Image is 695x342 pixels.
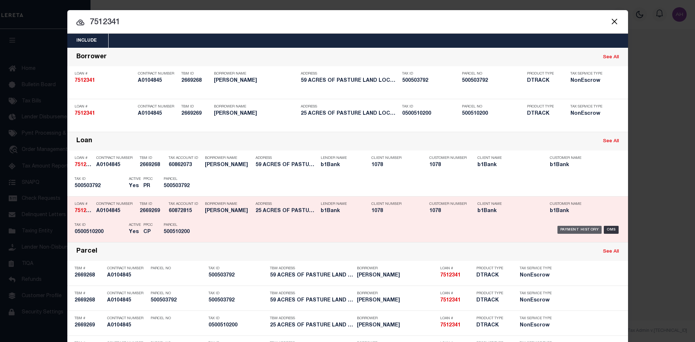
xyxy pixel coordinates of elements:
p: TBM # [75,291,104,296]
h5: 500503792 [208,297,266,304]
h5: A0104845 [96,162,136,168]
h5: 7512341 [75,208,93,214]
p: Parcel [164,177,196,181]
h5: A0104845 [107,297,147,304]
p: TBM # [75,316,104,321]
p: TBM Address [270,266,353,271]
h5: DTRACK [527,78,560,84]
h5: DTRACK [476,322,509,329]
p: Contract Number [138,72,178,76]
h5: 2669269 [140,208,165,214]
p: Tax ID [75,177,125,181]
h5: 2669268 [140,162,165,168]
input: Start typing... [67,16,628,29]
div: Parcel [76,248,97,256]
p: TBM Address [270,291,353,296]
strong: 7512341 [75,162,95,168]
h5: 2669268 [75,273,104,279]
p: Product Type [476,266,509,271]
h5: 1078 [371,162,418,168]
h5: 7512341 [440,273,473,279]
p: Parcel No [462,72,523,76]
p: Contract Number [96,202,136,206]
h5: 7512341 [75,111,134,117]
h5: 1078 [371,208,418,214]
h5: 500503792 [208,273,266,279]
strong: 7512341 [75,111,95,116]
p: Customer Name [550,202,611,206]
h5: 500503792 [462,78,523,84]
p: Loan # [75,202,93,206]
p: Client Name [477,156,539,160]
p: Customer Name [550,156,611,160]
h5: A0104845 [138,111,178,117]
h5: 7512341 [75,162,93,168]
h5: 1078 [429,162,466,168]
p: Borrower Name [205,202,252,206]
p: Borrower Name [214,72,297,76]
p: Contract Number [107,266,147,271]
h5: 0500510200 [75,229,125,235]
h5: 60862073 [169,162,201,168]
p: Product Type [527,72,560,76]
p: Parcel [164,223,196,227]
h5: 1078 [429,208,466,214]
p: Tax Service Type [570,105,607,109]
h5: Yes [129,183,140,189]
p: Client Name [477,202,539,206]
h5: A0104845 [96,208,136,214]
p: Borrower Name [205,156,252,160]
p: Borrower [357,316,437,321]
h5: 7512341 [75,78,134,84]
h5: NonEscrow [570,78,607,84]
h5: 25 ACRES OF PASTURE LAND LOCATE... [270,322,353,329]
p: Product Type [527,105,560,109]
p: Parcel No [462,105,523,109]
h5: 500503792 [164,183,196,189]
p: Address [256,156,317,160]
p: Tax ID [402,72,458,76]
button: Include [67,34,106,48]
strong: 7512341 [75,78,95,83]
div: Loan [76,137,92,145]
p: Product Type [476,291,509,296]
h5: 500503792 [151,297,205,304]
button: Close [610,17,619,26]
p: Lender Name [321,156,361,160]
p: TBM ID [181,72,210,76]
p: Tax ID [208,291,266,296]
h5: b1Bank [550,162,611,168]
p: Contract Number [138,105,178,109]
h5: 0500510200 [208,322,266,329]
h5: b1Bank [321,208,361,214]
p: Contract Number [96,156,136,160]
h5: CP [143,229,153,235]
strong: 7512341 [440,298,460,303]
p: Address [301,105,399,109]
h5: 2669268 [75,297,104,304]
p: PPCC [143,223,153,227]
p: Loan # [440,316,473,321]
h5: Dwayne E Smith [357,322,437,329]
p: Contract Number [107,291,147,296]
p: TBM # [75,266,104,271]
p: Borrower Name [214,105,297,109]
h5: 2669269 [181,111,210,117]
h5: 500510200 [164,229,196,235]
h5: DTRACK [527,111,560,117]
h5: Dwayne E Smith [357,297,437,304]
p: Loan # [75,72,134,76]
p: Tax Service Type [520,266,552,271]
p: Borrower [357,266,437,271]
h5: b1Bank [321,162,361,168]
p: Product Type [476,316,509,321]
h5: 60872815 [169,208,201,214]
p: TBM Address [270,316,353,321]
h5: Dwayne E Smith [214,111,297,117]
h5: 59 ACRES OF PASTURE LAND LOCATE... [256,162,317,168]
strong: 7512341 [75,208,95,214]
p: Tax Account ID [169,156,201,160]
p: TBM ID [140,156,165,160]
h5: PR [143,183,153,189]
h5: b1Bank [550,208,611,214]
